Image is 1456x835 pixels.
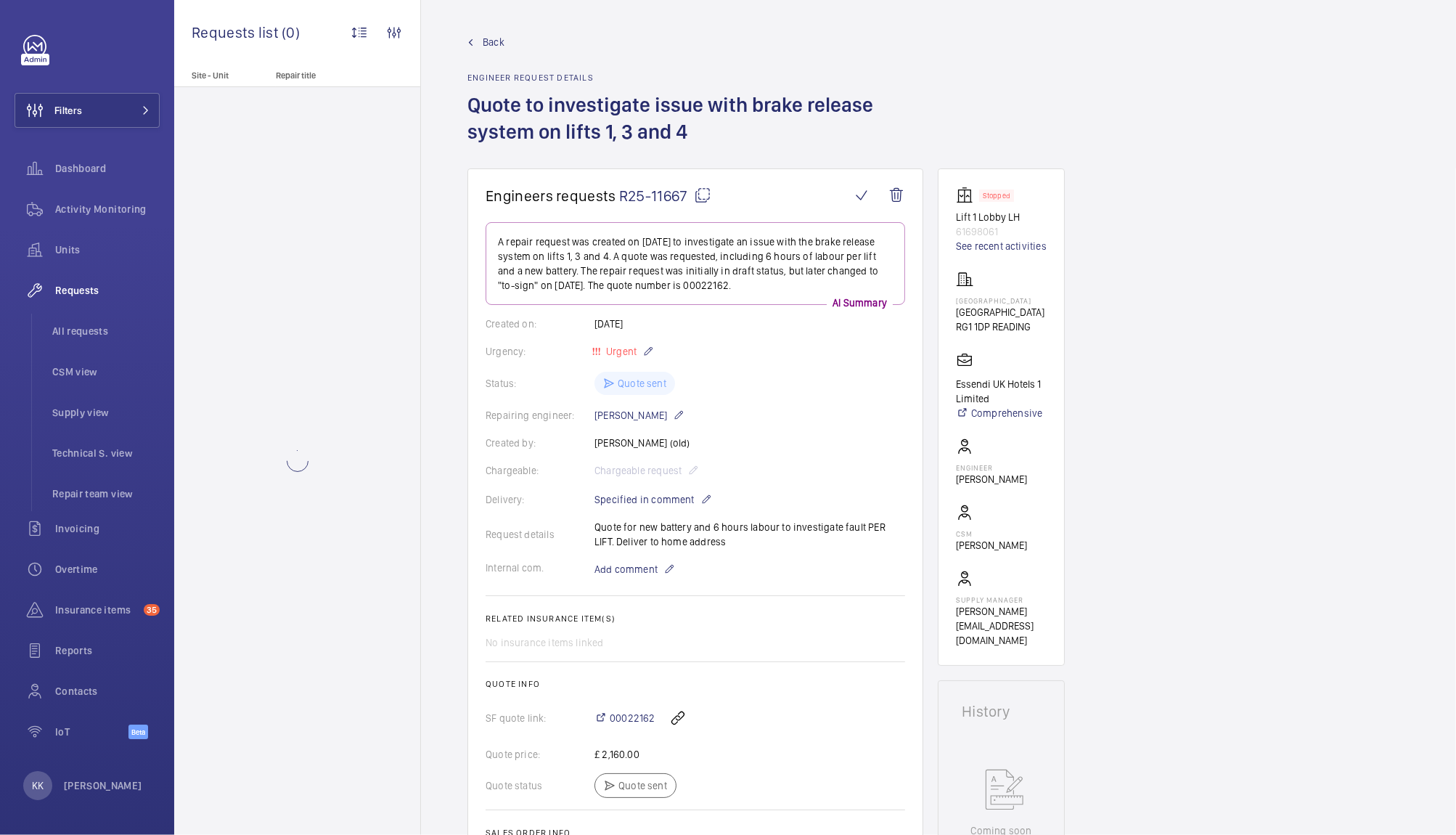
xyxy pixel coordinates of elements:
span: Urgent [603,346,637,357]
p: RG1 1DP READING [956,319,1044,334]
p: Site - Unit [174,70,270,81]
span: Reports [55,643,160,658]
a: 00022162 [594,711,655,725]
a: See recent activities [956,239,1047,253]
span: Invoicing [55,521,160,536]
span: CSM view [52,364,160,379]
span: Add comment [594,562,658,577]
h1: Quote to investigate issue with brake release system on lifts 1, 3 and 4 [467,91,923,168]
p: KK [32,778,44,793]
span: Repair team view [52,486,160,501]
p: CSM [956,529,1027,538]
span: IoT [55,725,128,739]
p: [PERSON_NAME] [956,538,1027,553]
span: Requests list [192,23,282,41]
span: Requests [55,283,160,298]
h1: History [962,704,1041,719]
p: [PERSON_NAME] [956,472,1027,486]
p: [GEOGRAPHIC_DATA] [956,305,1044,319]
p: Specified in comment [594,491,712,508]
h2: Quote info [486,679,905,689]
p: Repair title [276,70,372,81]
p: [PERSON_NAME] [594,407,684,424]
button: Filters [15,93,160,128]
span: R25-11667 [619,187,711,205]
span: Insurance items [55,603,138,617]
span: 00022162 [610,711,655,725]
span: Technical S. view [52,446,160,460]
span: Supply view [52,405,160,420]
p: [GEOGRAPHIC_DATA] [956,296,1044,305]
span: All requests [52,324,160,338]
p: Lift 1 Lobby LH [956,210,1047,224]
p: AI Summary [827,296,893,310]
span: Activity Monitoring [55,202,160,216]
h2: Engineer request details [467,73,923,83]
p: Supply manager [956,595,1047,604]
span: Beta [128,725,148,739]
p: Essendi UK Hotels 1 Limited [956,377,1047,406]
p: 61698061 [956,224,1047,239]
h2: Related insurance item(s) [486,614,905,624]
span: Back [483,35,504,49]
span: Contacts [55,684,160,698]
a: Comprehensive [956,406,1047,420]
span: Filters [54,103,82,118]
span: Units [55,243,160,257]
p: Stopped [983,193,1010,198]
p: A repair request was created on [DATE] to investigate an issue with the brake release system on l... [498,235,893,293]
span: Dashboard [55,161,160,176]
span: Engineers requests [486,187,616,205]
p: Engineer [956,463,1027,472]
span: 35 [144,604,160,616]
span: Overtime [55,562,160,577]
p: [PERSON_NAME] [64,778,142,793]
img: elevator.svg [956,187,979,204]
p: [PERSON_NAME][EMAIL_ADDRESS][DOMAIN_NAME] [956,604,1047,648]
